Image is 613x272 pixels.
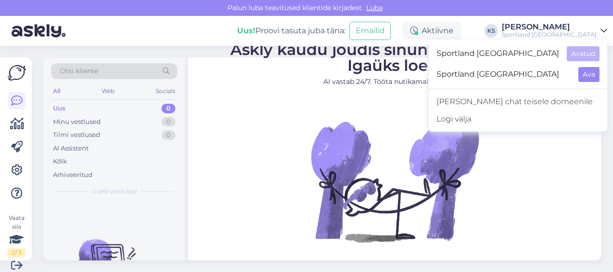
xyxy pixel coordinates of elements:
[53,170,93,180] div: Arhiveeritud
[237,26,255,35] b: Uus!
[429,110,607,128] div: Logi välja
[237,25,346,37] div: Proovi tasuta juba täna:
[60,66,98,76] span: Otsi kliente
[8,248,25,257] div: 2 / 3
[429,93,607,110] a: [PERSON_NAME] chat teisele domeenile
[502,23,597,31] div: [PERSON_NAME]
[502,23,607,39] a: [PERSON_NAME]Sportland [GEOGRAPHIC_DATA]
[230,77,559,87] p: AI vastab 24/7. Tööta nutikamalt juba täna.
[8,214,25,257] div: Vaata siia
[502,31,597,39] div: Sportland [GEOGRAPHIC_DATA]
[363,3,386,12] span: Luba
[230,40,559,75] span: Askly kaudu jõudis sinuni juba klienti. Igaüks loeb.
[437,67,571,82] span: Sportland [GEOGRAPHIC_DATA]
[53,104,66,113] div: Uus
[161,104,175,113] div: 0
[53,144,89,153] div: AI Assistent
[51,85,62,97] div: All
[578,67,600,82] button: Ava
[308,95,481,268] img: No Chat active
[100,85,117,97] div: Web
[53,130,100,140] div: Tiimi vestlused
[92,187,137,196] span: Uued vestlused
[8,65,26,81] img: Askly Logo
[402,22,461,40] div: Aktiivne
[567,46,600,61] button: Avatud
[154,85,177,97] div: Socials
[53,117,101,127] div: Minu vestlused
[437,46,559,61] span: Sportland [GEOGRAPHIC_DATA]
[484,24,498,38] div: KS
[161,117,175,127] div: 0
[53,157,67,166] div: Kõik
[349,22,391,40] button: Emailid
[161,130,175,140] div: 0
